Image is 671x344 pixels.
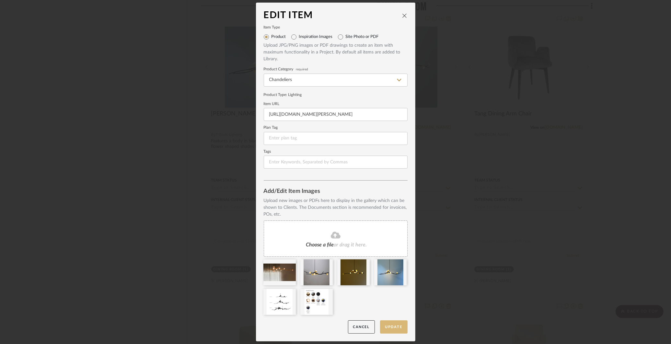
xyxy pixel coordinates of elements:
label: Site Photo or PDF [346,34,379,40]
mat-radio-group: Select item type [264,32,408,42]
label: Plan Tag [264,126,408,129]
input: Enter URL [264,108,408,121]
button: close [402,13,408,18]
label: Item Type [264,26,408,29]
div: Edit Item [264,10,402,21]
div: Upload new images or PDFs here to display in the gallery which can be shown to Clients. The Docum... [264,197,408,218]
label: Product Category [264,68,408,71]
div: Product Type [264,92,408,98]
input: Type a category to search and select [264,74,408,87]
div: Add/Edit Item Images [264,188,408,195]
span: Choose a file [306,242,334,247]
label: Inspiration Images [299,34,333,40]
label: Item URL [264,102,408,106]
div: Upload JPG/PNG images or PDF drawings to create an item with maximum functionality in a Project. ... [264,42,408,63]
button: Cancel [348,320,375,334]
input: Enter plan tag [264,132,408,145]
label: Product [272,34,286,40]
label: Tags [264,150,408,153]
span: : Lighting [286,93,302,97]
span: or drag it here. [334,242,367,247]
button: Update [380,320,408,334]
span: required [296,68,308,71]
input: Enter Keywords, Separated by Commas [264,156,408,169]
